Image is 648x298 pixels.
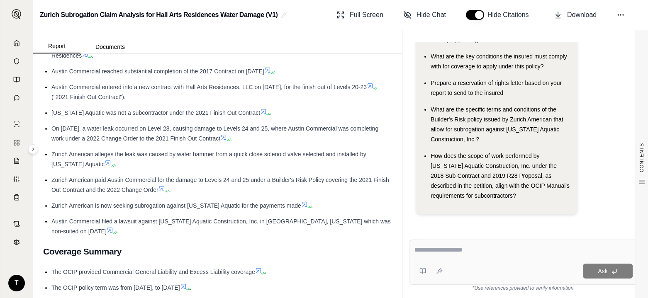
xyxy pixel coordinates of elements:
[350,10,383,20] span: Full Screen
[5,216,28,232] a: Contract Analysis
[51,68,264,75] span: Austin Commercial reached substantial completion of the 2017 Contract on [DATE]
[5,171,28,187] a: Custom Report
[551,7,600,23] button: Download
[51,218,391,235] span: Austin Commercial filed a lawsuit against [US_STATE] Aquatic Construction, Inc, in [GEOGRAPHIC_DA...
[51,284,180,291] span: The OCIP policy term was from [DATE], to [DATE]
[274,68,276,75] span: .
[638,143,645,172] span: CONTENTS
[114,161,116,167] span: .
[5,116,28,133] a: Single Policy
[51,151,366,167] span: Zurich American alleges the leak was caused by water hammer from a quick close solenoid valve sel...
[431,53,567,70] span: What are the key conditions the insured must comply with for coverage to apply under this policy?
[80,40,140,53] button: Documents
[51,109,260,116] span: [US_STATE] Aquatic was not a subcontractor under the 2021 Finish Out Contract
[5,90,28,106] a: Chat
[598,268,607,274] span: Ask
[567,10,597,20] span: Download
[230,135,232,142] span: .
[583,264,633,279] button: Ask
[8,6,25,22] button: Expand sidebar
[117,228,118,235] span: .
[51,125,378,142] span: On [DATE], a water leak occurred on Level 28, causing damage to Levels 24 and 25, where Austin Co...
[168,187,170,193] span: .
[43,243,392,260] h2: Coverage Summary
[400,7,449,23] button: Hide Chat
[5,35,28,51] a: Home
[5,153,28,169] a: Claim Coverage
[431,80,562,96] span: Prepare a reservation of rights letter based on your report to send to the insured
[8,275,25,291] div: T
[431,153,570,199] span: How does the scope of work performed by [US_STATE] Aquatic Construction, Inc. under the 2018 Sub-...
[409,285,638,291] div: *Use references provided to verify information.
[5,134,28,151] a: Policy Comparisons
[5,189,28,206] a: Coverage Table
[431,106,563,143] span: What are the specific terms and conditions of the Builder's Risk policy issued by Zurich American...
[417,10,446,20] span: Hide Chat
[51,269,255,275] span: The OCIP provided Commercial General Liability and Excess Liability coverage
[487,10,534,20] span: Hide Citations
[190,284,192,291] span: .
[33,39,80,53] button: Report
[51,177,389,193] span: Zurich American paid Austin Commercial for the damage to Levels 24 and 25 under a Builder's Risk ...
[333,7,387,23] button: Full Screen
[5,71,28,88] a: Prompt Library
[40,7,278,22] h2: Zurich Subrogation Claim Analysis for Hall Arts Residences Water Damage (V1)
[51,202,301,209] span: Zurich American is now seeking subrogation against [US_STATE] Aquatic for the payments made
[311,202,313,209] span: .
[5,234,28,250] a: Legal Search Engine
[5,53,28,70] a: Documents Vault
[51,94,126,100] span: ("2021 Finish Out Contract").
[265,269,267,275] span: .
[270,109,272,116] span: .
[51,84,367,90] span: Austin Commercial entered into a new contract with Hall Arts Residences, LLC on [DATE], for the f...
[12,9,22,19] img: Expand sidebar
[28,144,38,154] button: Expand sidebar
